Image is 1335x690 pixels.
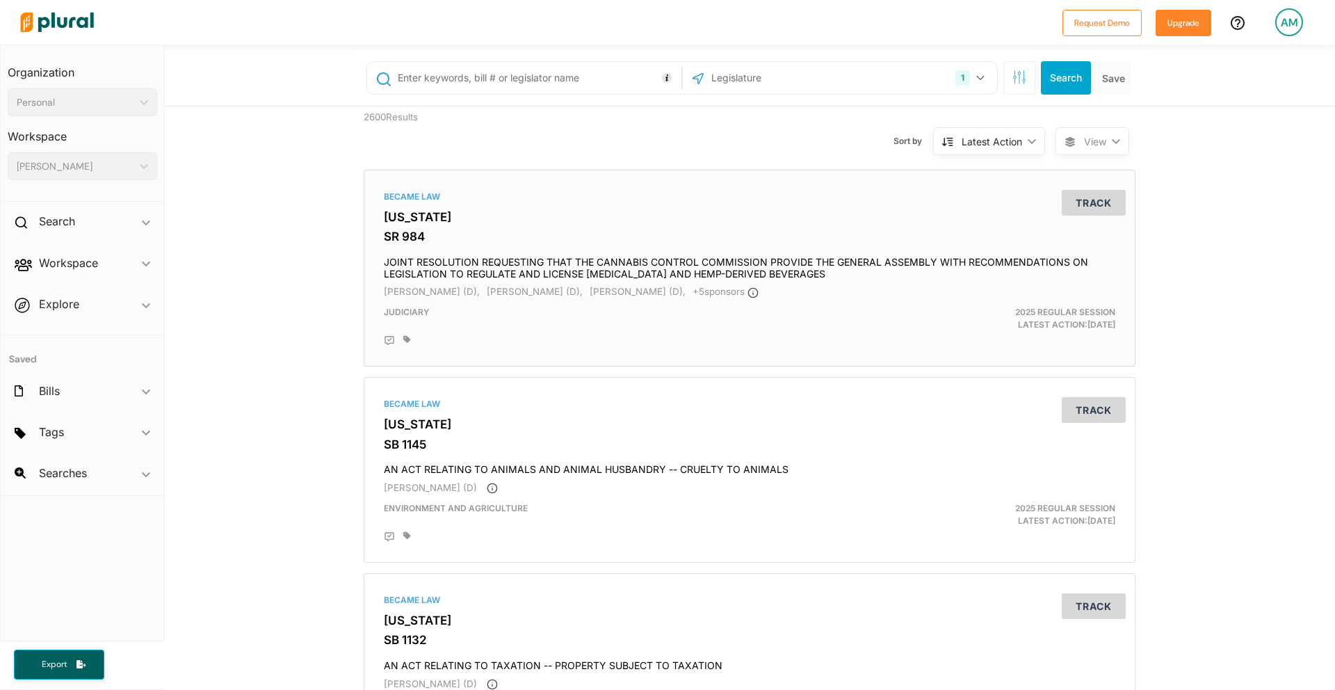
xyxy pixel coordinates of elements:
span: [PERSON_NAME] (D), [590,286,686,297]
span: Environment and Agriculture [384,503,528,513]
span: Sort by [893,135,933,147]
div: Became Law [384,191,1115,203]
span: Judiciary [384,307,430,317]
h3: [US_STATE] [384,210,1115,224]
button: Track [1062,593,1126,619]
h3: [US_STATE] [384,613,1115,627]
h4: AN ACT RELATING TO TAXATION -- PROPERTY SUBJECT TO TAXATION [384,653,1115,672]
div: Latest Action: [DATE] [875,306,1126,331]
h3: SB 1145 [384,438,1115,451]
span: + 5 sponsor s [693,286,759,297]
span: Search Filters [1012,70,1026,82]
span: 2025 Regular Session [1015,503,1115,513]
div: AM [1275,8,1303,36]
h3: Workspace [8,116,157,147]
button: Track [1062,190,1126,216]
div: Became Law [384,594,1115,607]
span: Export [32,659,76,671]
div: Add tags [403,531,410,540]
a: Upgrade [1156,15,1211,30]
button: Upgrade [1156,10,1211,36]
span: [PERSON_NAME] (D), [384,286,480,297]
a: Request Demo [1062,15,1142,30]
span: [PERSON_NAME] (D) [384,482,477,493]
div: 1 [955,70,970,86]
button: Save [1097,61,1131,95]
h4: AN ACT RELATING TO ANIMALS AND ANIMAL HUSBANDRY -- CRUELTY TO ANIMALS [384,457,1115,476]
span: [PERSON_NAME] (D) [384,678,477,689]
div: Personal [17,95,134,110]
span: 2025 Regular Session [1015,307,1115,317]
div: Tooltip anchor [661,72,673,84]
div: Add Position Statement [384,531,395,543]
input: Enter keywords, bill # or legislator name [396,65,678,91]
div: [PERSON_NAME] [17,159,134,174]
button: 1 [950,65,994,91]
h4: Saved [1,335,164,369]
span: [PERSON_NAME] (D), [487,286,583,297]
h3: Organization [8,52,157,83]
h3: SR 984 [384,230,1115,243]
input: Legislature [710,65,859,91]
div: Add tags [403,335,410,344]
div: Became Law [384,398,1115,410]
div: 2600 Results [353,106,551,159]
button: Track [1062,397,1126,423]
span: View [1084,134,1106,149]
h3: [US_STATE] [384,417,1115,431]
h2: Bills [39,383,60,399]
a: AM [1264,3,1314,42]
h4: JOINT RESOLUTION REQUESTING THAT THE CANNABIS CONTROL COMMISSION PROVIDE THE GENERAL ASSEMBLY WIT... [384,250,1115,280]
h2: Search [39,214,75,229]
div: Add Position Statement [384,335,395,346]
button: Request Demo [1062,10,1142,36]
button: Search [1041,61,1091,95]
button: Export [14,650,104,680]
h3: SB 1132 [384,633,1115,647]
h2: Workspace [39,255,98,271]
div: Latest Action: [DATE] [875,502,1126,527]
div: Latest Action [962,134,1022,149]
